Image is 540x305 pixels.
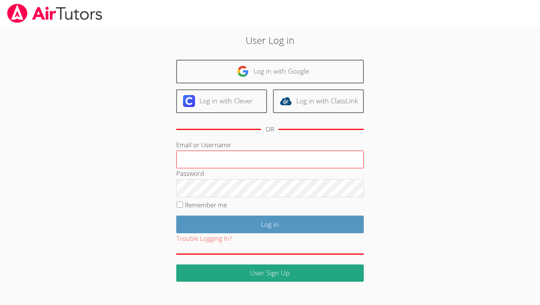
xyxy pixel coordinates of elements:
label: Remember me [185,201,227,209]
img: clever-logo-6eab21bc6e7a338710f1a6ff85c0baf02591cd810cc4098c63d3a4b26e2feb20.svg [183,95,195,107]
div: OR [265,124,274,135]
img: classlink-logo-d6bb404cc1216ec64c9a2012d9dc4662098be43eaf13dc465df04b49fa7ab582.svg [280,95,292,107]
a: User Sign Up [176,264,364,282]
label: Password [176,169,204,178]
button: Trouble Logging In? [176,233,232,244]
a: Log in with Google [176,60,364,83]
h2: User Log in [124,33,416,47]
img: airtutors_banner-c4298cdbf04f3fff15de1276eac7730deb9818008684d7c2e4769d2f7ddbe033.png [6,4,103,23]
img: google-logo-50288ca7cdecda66e5e0955fdab243c47b7ad437acaf1139b6f446037453330a.svg [237,65,249,77]
input: Log in [176,216,364,233]
label: Email or Username [176,140,231,149]
a: Log in with Clever [176,89,267,113]
a: Log in with ClassLink [273,89,364,113]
